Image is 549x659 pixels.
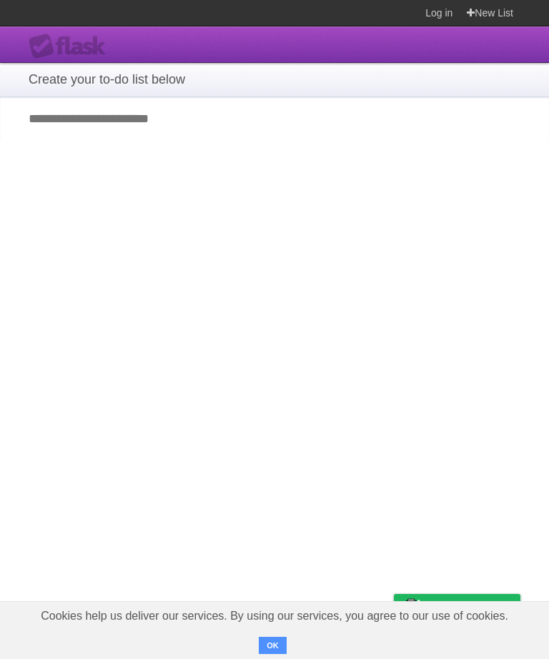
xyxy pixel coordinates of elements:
a: Buy me a coffee [394,594,520,620]
img: Buy me a coffee [401,595,420,619]
span: Cookies help us deliver our services. By using our services, you agree to our use of cookies. [26,602,523,630]
span: Buy me a coffee [424,595,513,620]
div: Flask [29,34,114,59]
button: OK [259,637,287,654]
h1: Create your to-do list below [29,70,520,89]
